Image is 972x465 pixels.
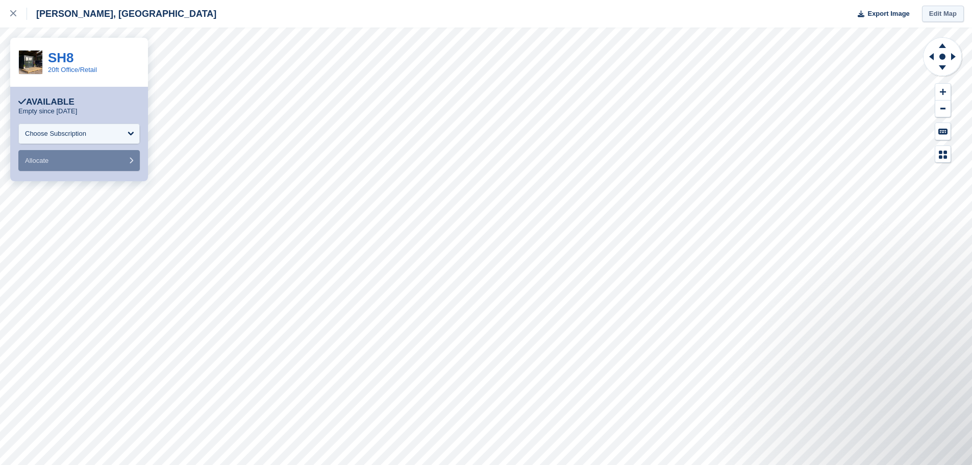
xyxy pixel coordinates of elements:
[867,9,909,19] span: Export Image
[18,107,77,115] p: Empty since [DATE]
[935,84,951,101] button: Zoom In
[19,51,42,74] img: Blank%201080%20x%201080.jpg
[25,129,86,139] div: Choose Subscription
[18,150,140,171] button: Allocate
[935,123,951,140] button: Keyboard Shortcuts
[48,50,74,65] a: SH8
[935,146,951,163] button: Map Legend
[922,6,964,22] a: Edit Map
[935,101,951,117] button: Zoom Out
[27,8,216,20] div: [PERSON_NAME], [GEOGRAPHIC_DATA]
[48,66,97,74] a: 20ft Office/Retail
[25,157,48,164] span: Allocate
[852,6,910,22] button: Export Image
[18,97,74,107] div: Available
